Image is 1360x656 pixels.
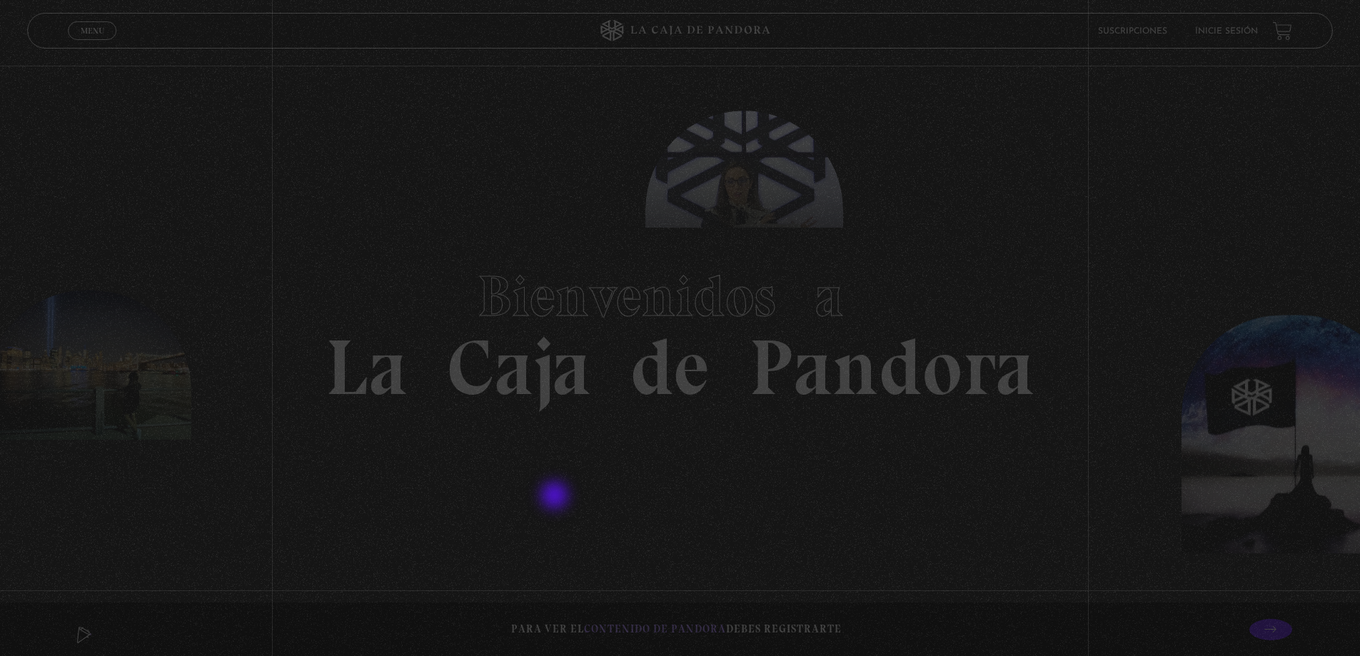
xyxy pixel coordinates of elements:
[76,39,109,49] span: Cerrar
[584,622,726,635] span: contenido de Pandora
[1273,21,1292,41] a: View your shopping cart
[1098,27,1167,36] a: Suscripciones
[478,262,883,330] span: Bienvenidos a
[326,250,1034,407] h1: La Caja de Pandora
[1196,27,1259,36] a: Inicie sesión
[511,620,842,639] p: Para ver el debes registrarte
[81,26,104,35] span: Menu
